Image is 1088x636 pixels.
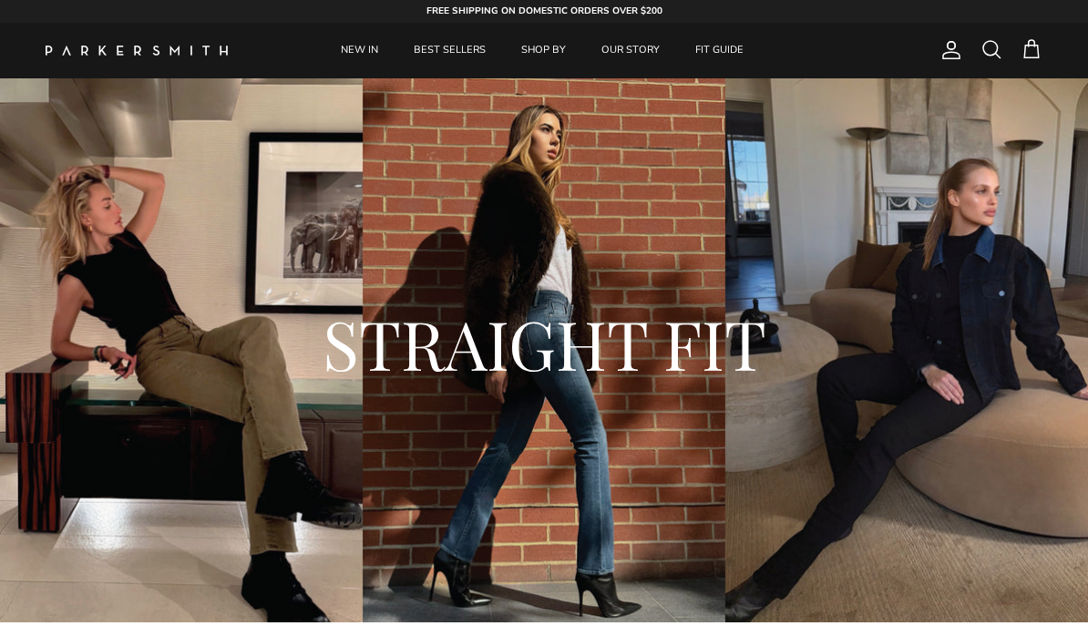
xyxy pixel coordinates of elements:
h2: STRAIGHT FIT [100,300,988,387]
a: BEST SELLERS [397,23,502,78]
strong: FREE SHIPPING ON DOMESTIC ORDERS OVER $200 [426,5,662,17]
a: Account [933,39,962,61]
a: FIT GUIDE [679,23,760,78]
a: NEW IN [324,23,395,78]
a: SHOP BY [505,23,582,78]
a: OUR STORY [585,23,676,78]
img: Parker Smith [46,46,228,56]
div: Primary [272,23,813,78]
